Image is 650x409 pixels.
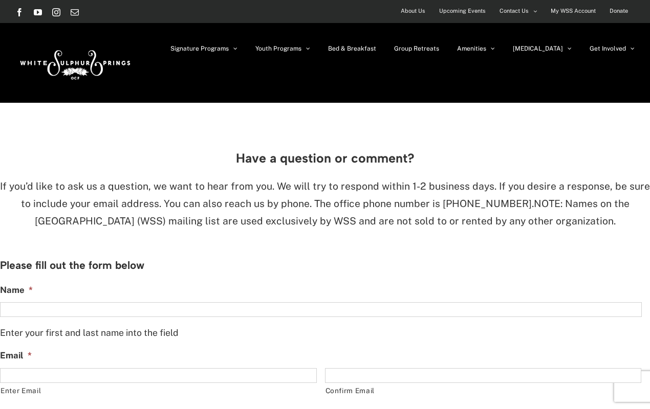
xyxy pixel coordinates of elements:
a: Email [71,8,79,16]
a: Bed & Breakfast [328,23,376,74]
span: [MEDICAL_DATA] [513,46,563,52]
a: Amenities [457,23,495,74]
nav: Main Menu [170,23,635,74]
span: Group Retreats [394,46,439,52]
a: YouTube [34,8,42,16]
span: Get Involved [590,46,626,52]
span: Amenities [457,46,486,52]
a: Group Retreats [394,23,439,74]
span: Donate [610,4,628,18]
a: Youth Programs [255,23,310,74]
span: Signature Programs [170,46,229,52]
span: Upcoming Events [439,4,486,18]
label: Confirm Email [326,383,642,398]
a: Signature Programs [170,23,237,74]
span: My WSS Account [551,4,596,18]
a: Instagram [52,8,60,16]
span: Bed & Breakfast [328,46,376,52]
label: Enter Email [1,383,317,398]
img: White Sulphur Springs Logo [15,39,133,87]
span: About Us [401,4,425,18]
span: Contact Us [500,4,529,18]
a: [MEDICAL_DATA] [513,23,572,74]
a: Get Involved [590,23,635,74]
span: Youth Programs [255,46,301,52]
a: Facebook [15,8,24,16]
